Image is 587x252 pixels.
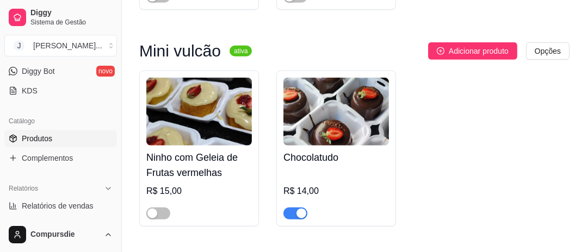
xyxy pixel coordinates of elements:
span: Adicionar produto [449,45,509,57]
span: Diggy [30,8,113,18]
span: KDS [22,85,38,96]
h4: Chocolatudo [283,150,389,165]
a: Complementos [4,149,117,167]
a: Relatório de clientes [4,217,117,234]
span: plus-circle [437,47,444,55]
a: Diggy Botnovo [4,62,117,80]
span: Relatórios [9,184,38,193]
a: Relatórios de vendas [4,197,117,215]
span: Complementos [22,153,73,163]
button: Select a team [4,35,117,56]
span: Produtos [22,133,52,144]
div: R$ 14,00 [283,185,389,198]
div: R$ 15,00 [146,185,252,198]
sup: ativa [230,46,252,56]
button: Adicionar produto [428,42,517,60]
h4: Ninho com Geleia de Frutas vermelhas [146,150,252,180]
span: Diggy Bot [22,66,55,77]
a: Produtos [4,130,117,147]
a: DiggySistema de Gestão [4,4,117,30]
a: KDS [4,82,117,99]
span: Compursdie [30,230,100,240]
span: Relatórios de vendas [22,200,94,211]
button: Opções [526,42,570,60]
div: [PERSON_NAME] ... [33,40,102,51]
h3: Mini vulcão [139,45,221,58]
img: product-image [146,78,252,146]
span: Sistema de Gestão [30,18,113,27]
div: Catálogo [4,112,117,130]
span: J [14,40,24,51]
button: Compursdie [4,222,117,248]
span: Opções [535,45,561,57]
img: product-image [283,78,389,146]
